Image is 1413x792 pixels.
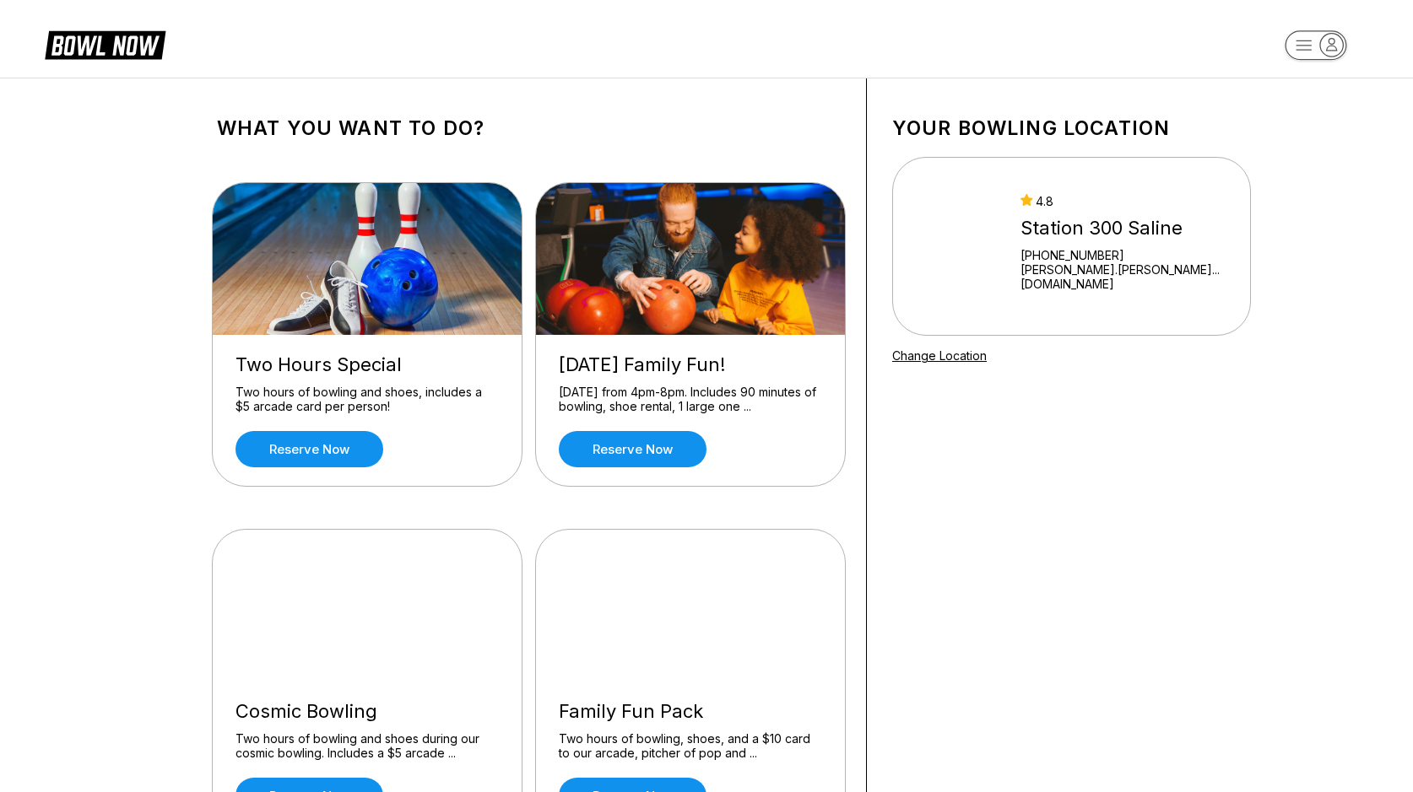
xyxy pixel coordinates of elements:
[536,530,847,682] img: Family Fun Pack
[213,183,523,335] img: Two Hours Special
[559,385,822,414] div: [DATE] from 4pm-8pm. Includes 90 minutes of bowling, shoe rental, 1 large one ...
[217,116,841,140] h1: What you want to do?
[536,183,847,335] img: Friday Family Fun!
[892,348,987,363] a: Change Location
[213,530,523,682] img: Cosmic Bowling
[559,700,822,723] div: Family Fun Pack
[235,700,499,723] div: Cosmic Bowling
[235,353,499,376] div: Two Hours Special
[915,183,1005,310] img: Station 300 Saline
[235,731,499,761] div: Two hours of bowling and shoes during our cosmic bowling. Includes a $5 arcade ...
[235,385,499,414] div: Two hours of bowling and shoes, includes a $5 arcade card per person!
[892,116,1251,140] h1: Your bowling location
[559,731,822,761] div: Two hours of bowling, shoes, and a $10 card to our arcade, pitcher of pop and ...
[1020,248,1228,262] div: [PHONE_NUMBER]
[559,353,822,376] div: [DATE] Family Fun!
[1020,194,1228,208] div: 4.8
[559,431,706,467] a: Reserve now
[1020,217,1228,240] div: Station 300 Saline
[1020,262,1228,291] a: [PERSON_NAME].[PERSON_NAME]...[DOMAIN_NAME]
[235,431,383,467] a: Reserve now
